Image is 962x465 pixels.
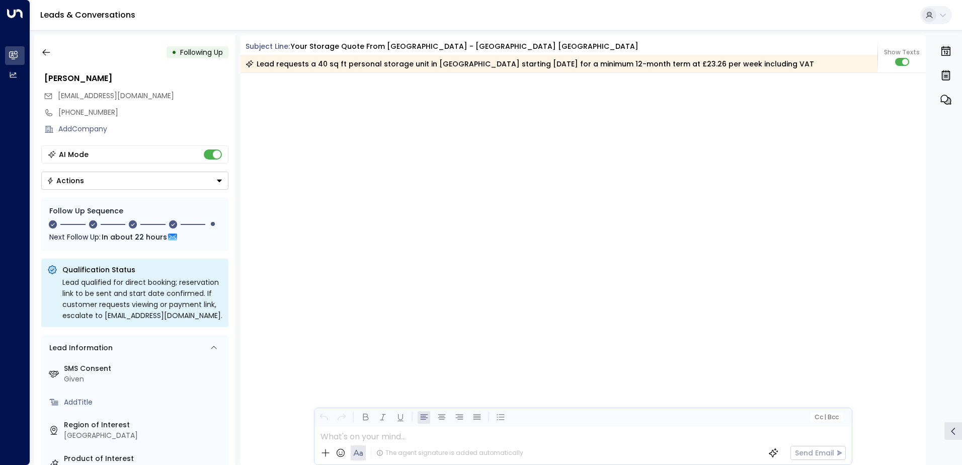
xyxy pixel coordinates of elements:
[335,411,348,424] button: Redo
[180,47,223,57] span: Following Up
[172,43,177,61] div: •
[49,206,220,216] div: Follow Up Sequence
[102,231,167,243] span: In about 22 hours
[291,41,638,52] div: Your storage quote from [GEOGRAPHIC_DATA] - [GEOGRAPHIC_DATA] [GEOGRAPHIC_DATA]
[814,414,838,421] span: Cc Bcc
[62,265,222,275] p: Qualification Status
[810,413,842,422] button: Cc|Bcc
[59,149,89,160] div: AI Mode
[64,430,224,441] div: [GEOGRAPHIC_DATA]
[824,414,826,421] span: |
[62,277,222,321] div: Lead qualified for direct booking; reservation link to be sent and start date confirmed. If custo...
[44,72,228,85] div: [PERSON_NAME]
[64,397,224,408] div: AddTitle
[317,411,330,424] button: Undo
[64,363,224,374] label: SMS Consent
[64,374,224,384] div: Given
[49,231,220,243] div: Next Follow Up:
[64,453,224,464] label: Product of Interest
[64,420,224,430] label: Region of Interest
[41,172,228,190] button: Actions
[58,107,228,118] div: [PHONE_NUMBER]
[246,41,290,51] span: Subject Line:
[46,343,113,353] div: Lead Information
[376,448,523,457] div: The agent signature is added automatically
[47,176,84,185] div: Actions
[40,9,135,21] a: Leads & Conversations
[58,91,174,101] span: tewhitfield@outlook.com
[58,91,174,101] span: [EMAIL_ADDRESS][DOMAIN_NAME]
[884,48,920,57] span: Show Texts
[41,172,228,190] div: Button group with a nested menu
[246,59,814,69] div: Lead requests a 40 sq ft personal storage unit in [GEOGRAPHIC_DATA] starting [DATE] for a minimum...
[58,124,228,134] div: AddCompany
